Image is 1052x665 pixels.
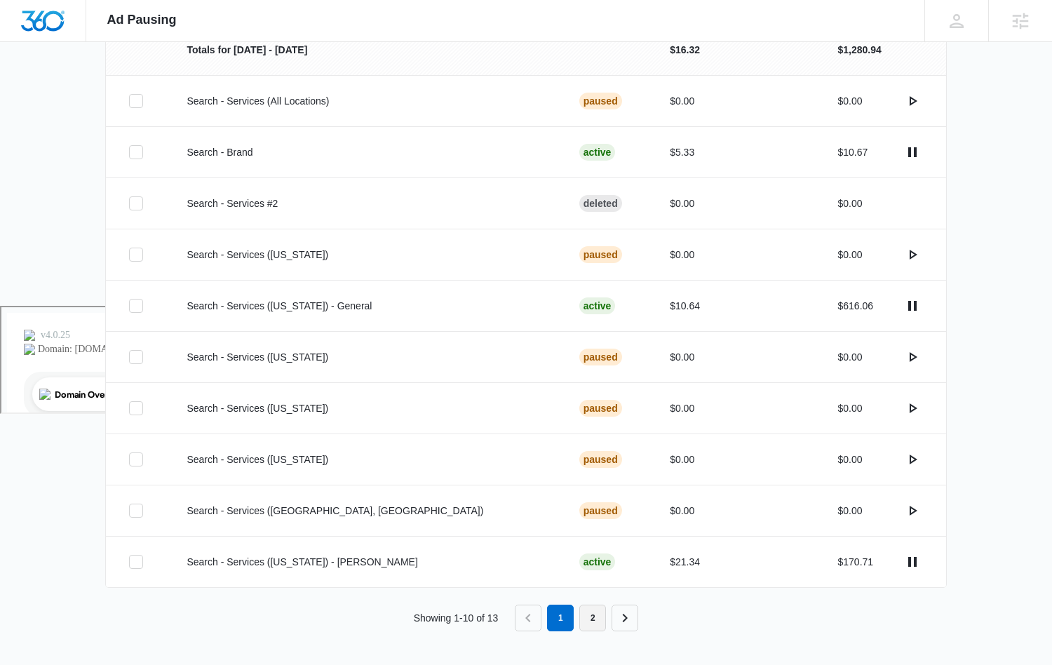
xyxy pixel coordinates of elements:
p: $0.00 [838,401,863,416]
div: Paused [579,451,622,468]
em: 1 [547,605,574,631]
p: $0.00 [838,248,863,262]
div: Paused [579,246,622,263]
span: Ad Pausing [107,13,177,27]
p: Search - Services ([US_STATE]) - [PERSON_NAME] [187,555,545,570]
div: Active [579,553,616,570]
p: $0.00 [670,196,804,211]
button: actions.activate [901,243,924,266]
img: tab_keywords_by_traffic_grey.svg [140,81,151,93]
div: Paused [579,400,622,417]
img: website_grey.svg [22,36,34,48]
button: actions.activate [901,346,924,368]
p: Search - Services ([GEOGRAPHIC_DATA], [GEOGRAPHIC_DATA]) [187,504,545,518]
div: Domain: [DOMAIN_NAME] [36,36,154,48]
p: $10.67 [838,145,868,160]
p: $0.00 [670,401,804,416]
div: Active [579,297,616,314]
button: actions.pause [901,141,924,163]
div: Active [579,144,616,161]
p: $16.32 [670,43,804,58]
p: Search - Services ([US_STATE]) [187,350,545,365]
p: $5.33 [670,145,804,160]
button: actions.pause [901,551,924,573]
p: Search - Services (All Locations) [187,94,545,109]
p: $0.00 [670,350,804,365]
p: Search - Services ([US_STATE]) [187,401,545,416]
p: Totals for [DATE] - [DATE] [187,43,545,58]
div: Paused [579,93,622,109]
nav: Pagination [515,605,638,631]
p: $0.00 [670,452,804,467]
p: $616.06 [838,299,874,314]
button: actions.activate [901,90,924,112]
a: Page 2 [579,605,606,631]
p: $1,280.94 [838,43,882,58]
button: actions.activate [901,499,924,522]
p: $0.00 [670,248,804,262]
button: actions.pause [901,295,924,317]
p: Search - Services ([US_STATE]) [187,248,545,262]
p: $0.00 [838,350,863,365]
img: logo_orange.svg [22,22,34,34]
img: tab_domain_overview_orange.svg [38,81,49,93]
p: $0.00 [838,452,863,467]
div: Paused [579,349,622,365]
p: Search - Brand [187,145,545,160]
p: $0.00 [670,94,804,109]
p: $21.34 [670,555,804,570]
div: Keywords by Traffic [155,83,236,92]
p: $0.00 [838,94,863,109]
p: Search - Services ([US_STATE]) [187,452,545,467]
p: $0.00 [670,504,804,518]
p: $10.64 [670,299,804,314]
p: Showing 1-10 of 13 [414,611,499,626]
button: actions.activate [901,448,924,471]
div: Domain Overview [53,83,126,92]
p: $0.00 [838,196,863,211]
button: actions.activate [901,397,924,419]
div: Deleted [579,195,622,212]
p: $0.00 [838,504,863,518]
p: $170.71 [838,555,874,570]
a: Next Page [612,605,638,631]
p: Search - Services #2 [187,196,545,211]
div: v 4.0.25 [39,22,69,34]
div: Paused [579,502,622,519]
p: Search - Services ([US_STATE]) - General [187,299,545,314]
